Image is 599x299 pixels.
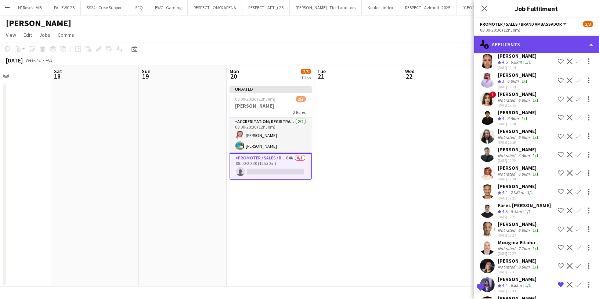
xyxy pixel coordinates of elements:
[533,153,538,158] app-skills-label: 1/1
[498,246,517,251] div: Not rated
[498,289,537,293] div: [DATE] 12:33
[48,0,81,15] button: PA - EWC 25
[228,72,239,80] span: 20
[498,183,537,190] div: [PERSON_NAME]
[480,27,593,33] div: 08:00-20:30 (12h30m)
[502,282,508,288] span: 4.4
[509,209,523,215] div: 8.3km
[517,134,531,140] div: 6.8km
[502,209,508,214] span: 4.5
[533,171,538,177] app-skills-label: 1/1
[498,65,537,70] div: [DATE] 12:14
[399,0,457,15] button: RESPECT - Azimuth 2025
[498,196,537,201] div: [DATE] 12:25
[498,134,517,140] div: Not rated
[583,21,593,27] span: 2/3
[490,91,496,98] span: !
[517,246,531,251] div: 7.7km
[498,221,540,227] div: [PERSON_NAME]
[498,109,537,116] div: [PERSON_NAME]
[142,68,151,75] span: Sun
[533,264,538,270] app-skills-label: 1/1
[498,239,540,246] div: Mougina Eltahir
[36,30,53,40] a: Jobs
[230,102,312,109] h3: [PERSON_NAME]
[21,30,35,40] a: Edit
[53,72,62,80] span: 18
[149,0,188,15] button: EWC - Gaming
[404,72,415,80] span: 22
[24,32,32,38] span: Edit
[509,190,526,196] div: 21.8km
[474,4,599,13] h3: Job Fulfilment
[498,177,540,181] div: [DATE] 12:24
[506,78,520,84] div: 6.8km
[533,246,538,251] app-skills-label: 1/1
[230,153,312,180] app-card-role: Promoter / Sales / Brand Ambassador84A0/108:00-20:30 (12h30m)
[517,264,531,270] div: 9.6km
[517,97,531,103] div: 6.8km
[498,140,540,145] div: [DATE] 12:19
[498,84,537,89] div: [DATE] 12:14
[509,282,523,289] div: 6.8km
[24,57,43,63] span: Week 42
[498,270,540,274] div: [DATE] 12:31
[141,72,151,80] span: 19
[46,57,53,63] div: +03
[498,165,540,171] div: [PERSON_NAME]
[506,116,520,122] div: 6.8km
[474,36,599,53] div: Applicants
[517,153,531,158] div: 6.8km
[230,86,312,92] div: Updated
[480,21,568,27] button: Promoter / Sales / Brand Ambassador
[296,96,306,102] span: 2/3
[39,32,50,38] span: Jobs
[498,264,517,270] div: Not rated
[230,86,312,180] app-job-card: Updated08:00-20:30 (12h30m)2/3[PERSON_NAME]2 RolesAccreditation/ Registration / Ticketing2/208:00...
[517,227,531,233] div: 6.8km
[498,153,517,158] div: Not rated
[188,0,242,15] button: RESPECT - ONYX ARENA
[522,116,527,121] app-skills-label: 1/1
[405,68,415,75] span: Wed
[362,0,399,15] button: Kohler - Index
[242,0,290,15] button: RESPECT - AFT_r 25
[498,97,517,103] div: Not rated
[317,68,326,75] span: Tue
[58,32,74,38] span: Comms
[498,215,551,219] div: [DATE] 12:25
[498,202,551,209] div: Fares [PERSON_NAME]
[525,209,531,214] app-skills-label: 1/1
[533,134,538,140] app-skills-label: 1/1
[1,0,48,15] button: Guns N' Roses - VIB
[290,0,362,15] button: [PERSON_NAME] - Field auditors
[498,158,540,163] div: [DATE] 12:22
[498,146,540,153] div: [PERSON_NAME]
[498,122,537,126] div: [DATE] 12:18
[525,59,531,65] app-skills-label: 1/1
[533,97,538,103] app-skills-label: 1/1
[3,30,19,40] a: View
[301,75,311,80] div: 1 Job
[55,30,77,40] a: Comms
[509,59,523,65] div: 6.8km
[498,53,537,59] div: [PERSON_NAME]
[525,282,531,288] app-skills-label: 1/1
[498,227,517,233] div: Not rated
[6,57,23,64] div: [DATE]
[480,21,562,27] span: Promoter / Sales / Brand Ambassador
[502,190,508,195] span: 4.4
[522,78,527,84] app-skills-label: 1/1
[502,116,504,121] span: 4
[517,171,531,177] div: 6.8km
[54,68,62,75] span: Sat
[498,233,540,238] div: [DATE] 12:27
[527,190,533,195] app-skills-label: 1/1
[498,103,540,108] div: [DATE] 12:15
[316,72,326,80] span: 21
[498,257,540,264] div: [PERSON_NAME]
[230,118,312,153] app-card-role: Accreditation/ Registration / Ticketing2/208:00-20:30 (12h30m)[PERSON_NAME][PERSON_NAME]
[6,32,16,38] span: View
[498,72,537,78] div: [PERSON_NAME]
